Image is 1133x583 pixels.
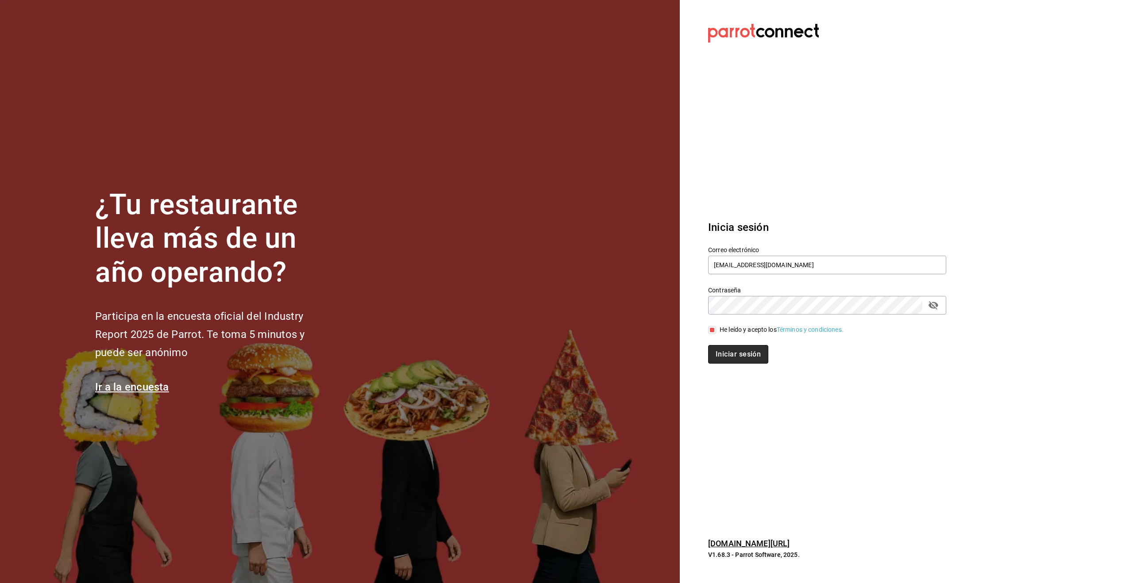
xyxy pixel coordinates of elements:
h2: Participa en la encuesta oficial del Industry Report 2025 de Parrot. Te toma 5 minutos y puede se... [95,307,334,361]
a: Términos y condiciones. [777,326,844,333]
div: He leído y acepto los [720,325,844,334]
p: V1.68.3 - Parrot Software, 2025. [708,550,946,559]
label: Correo electrónico [708,246,946,253]
a: [DOMAIN_NAME][URL] [708,539,790,548]
a: Ir a la encuesta [95,381,169,393]
button: passwordField [926,298,941,313]
h1: ¿Tu restaurante lleva más de un año operando? [95,188,334,290]
label: Contraseña [708,287,946,293]
input: Ingresa tu correo electrónico [708,256,946,274]
h3: Inicia sesión [708,219,946,235]
button: Iniciar sesión [708,345,768,364]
